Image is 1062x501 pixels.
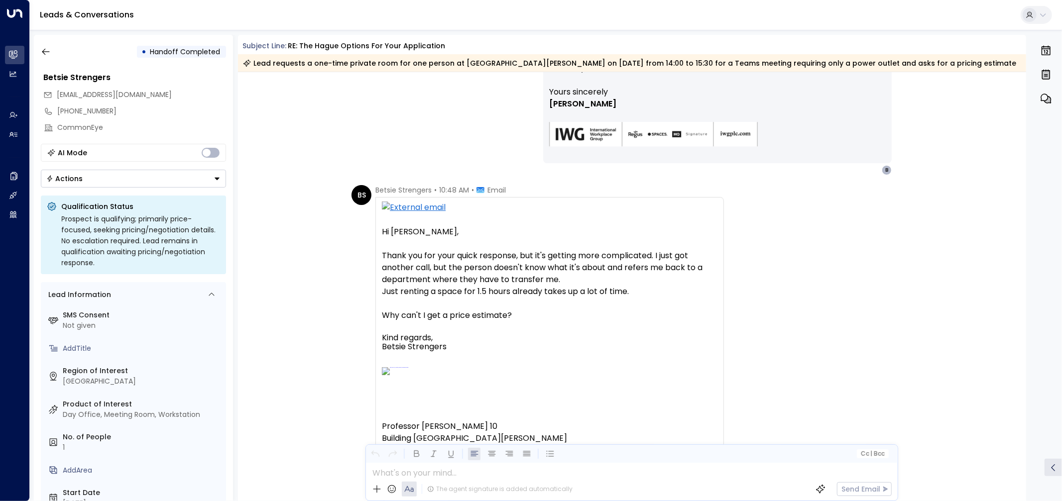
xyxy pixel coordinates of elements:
button: Cc|Bcc [857,449,889,459]
font: B [885,166,888,174]
label: Start Date [63,488,222,498]
img: External email [382,201,717,214]
span: Cc Bcc [861,450,885,457]
font: BS [357,190,366,200]
label: Product of Interest [63,399,222,409]
font: 10:48 AM [439,185,469,195]
div: [PHONE_NUMBER] [58,106,226,116]
img: AIorK4zU2Kz5WUNqa9ifSKC9jFH1hjwenjvh85X70KBOPduETvkeZu4OqG8oPuqbwvp3xfXcMQJCRtwYb-SG [549,122,758,147]
font: RE: The Hague options for your application [288,41,445,51]
font: [PERSON_NAME] [549,98,616,109]
div: Actions [46,174,83,183]
span: [EMAIL_ADDRESS][DOMAIN_NAME] [57,90,172,100]
font: • [434,185,437,195]
font: Email [487,185,506,195]
div: Prospect is qualifying; primarily price-focused, seeking pricing/negotiation details. No escalati... [62,213,220,268]
div: Day Office, Meeting Room, Workstation [63,409,222,420]
div: [GEOGRAPHIC_DATA] [63,376,222,387]
label: SMS Consent [63,310,222,320]
div: Not given [63,320,222,331]
font: Thank you for your quick response, but it's getting more complicated. I just got another call, bu... [382,250,705,285]
p: Qualification Status [62,201,220,211]
span: | [870,450,872,457]
font: Just renting a space for 1.5 hours already takes up a lot of time. [382,286,629,297]
font: • [472,185,474,195]
font: Betsie Strengers [44,72,111,83]
div: Lead Information [45,290,112,300]
font: Professor [PERSON_NAME] 10 [382,420,497,432]
font: AI Mode [58,148,88,158]
div: 1 [63,442,222,453]
span: Subject Line: [243,41,287,51]
a: Image with text, font, screenshot, graphics, auto-generated description [382,359,512,413]
font: Kind regards, [382,332,433,343]
div: Button group with a nested menu [41,170,226,188]
font: Hi [PERSON_NAME], [382,226,459,237]
font: Building [GEOGRAPHIC_DATA][PERSON_NAME] [382,432,567,444]
font: Why can't I get a price estimate? [382,309,512,321]
div: Lead requests a one-time private room for one person at [GEOGRAPHIC_DATA][PERSON_NAME] on [DATE] ... [243,58,1017,68]
font: Betsie Strengers [375,185,432,195]
div: The agent signature is added automatically [427,485,573,494]
div: • [142,43,147,61]
div: AddArea [63,465,222,476]
font: Betsie Strengers [382,341,447,352]
span: Handoff Completed [150,47,221,57]
button: Actions [41,170,226,188]
button: Undo [369,448,381,460]
img: Image with text, font, screenshot, graphics, auto-generated description [382,367,512,413]
span: betsie@commoneye.nl [57,90,172,100]
div: AddTitle [63,343,222,354]
label: No. of People [63,432,222,442]
a: Leads & Conversations [40,9,134,20]
div: Signature [549,86,886,159]
div: CommonEye [58,122,226,133]
button: Redo [386,448,399,460]
label: Region of Interest [63,366,222,376]
font: Yours sincerely [549,86,608,98]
